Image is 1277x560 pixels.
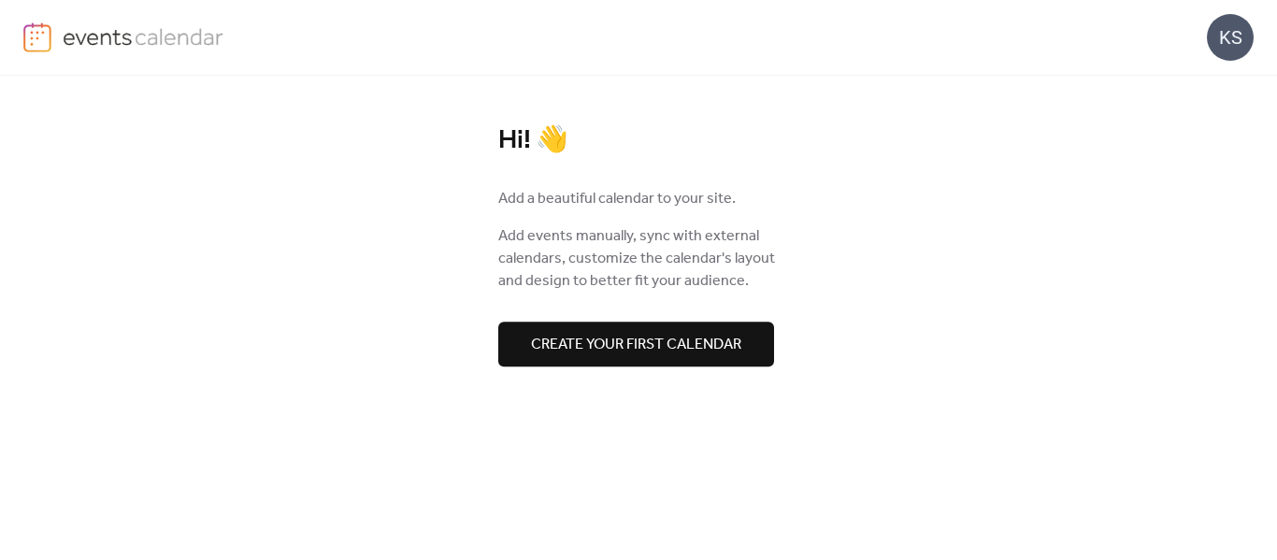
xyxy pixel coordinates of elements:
img: logo-type [63,22,224,50]
div: Hi! 👋 [498,124,779,157]
span: Add a beautiful calendar to your site. [498,188,736,210]
button: Create your first calendar [498,322,774,366]
span: Create your first calendar [531,334,741,356]
div: KS [1207,14,1254,61]
span: Add events manually, sync with external calendars, customize the calendar's layout and design to ... [498,225,779,293]
img: logo [23,22,51,52]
